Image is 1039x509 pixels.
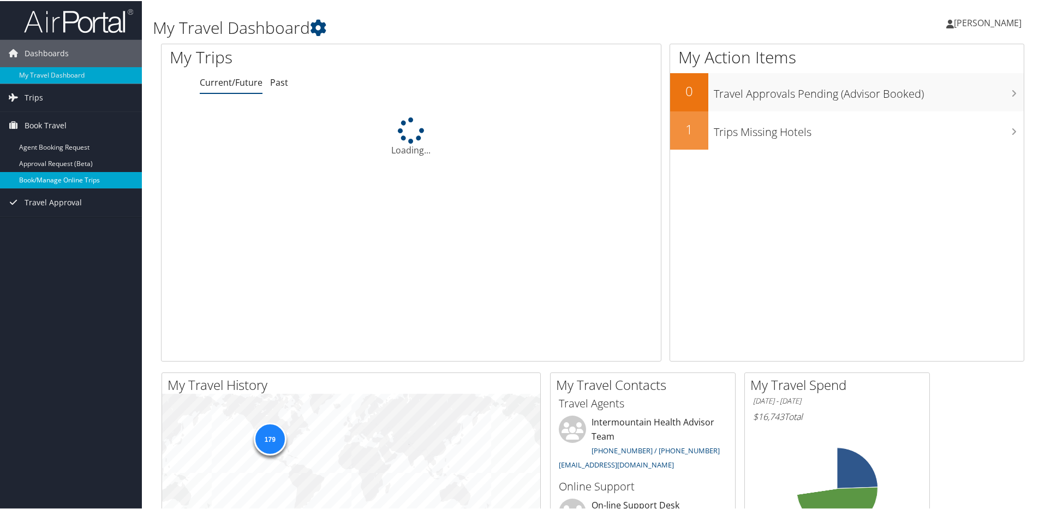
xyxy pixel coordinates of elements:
[750,375,929,393] h2: My Travel Spend
[200,75,262,87] a: Current/Future
[592,445,720,454] a: [PHONE_NUMBER] / [PHONE_NUMBER]
[162,116,661,156] div: Loading...
[670,110,1024,149] a: 1Trips Missing Hotels
[670,45,1024,68] h1: My Action Items
[559,459,674,469] a: [EMAIL_ADDRESS][DOMAIN_NAME]
[25,39,69,66] span: Dashboards
[270,75,288,87] a: Past
[24,7,133,33] img: airportal-logo.png
[753,410,784,422] span: $16,743
[753,395,921,405] h6: [DATE] - [DATE]
[556,375,735,393] h2: My Travel Contacts
[553,415,732,473] li: Intermountain Health Advisor Team
[670,72,1024,110] a: 0Travel Approvals Pending (Advisor Booked)
[253,422,286,454] div: 179
[714,118,1024,139] h3: Trips Missing Hotels
[168,375,540,393] h2: My Travel History
[170,45,445,68] h1: My Trips
[670,81,708,99] h2: 0
[753,410,921,422] h6: Total
[954,16,1022,28] span: [PERSON_NAME]
[670,119,708,138] h2: 1
[25,188,82,215] span: Travel Approval
[153,15,739,38] h1: My Travel Dashboard
[25,111,67,138] span: Book Travel
[25,83,43,110] span: Trips
[559,478,727,493] h3: Online Support
[714,80,1024,100] h3: Travel Approvals Pending (Advisor Booked)
[946,5,1032,38] a: [PERSON_NAME]
[559,395,727,410] h3: Travel Agents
